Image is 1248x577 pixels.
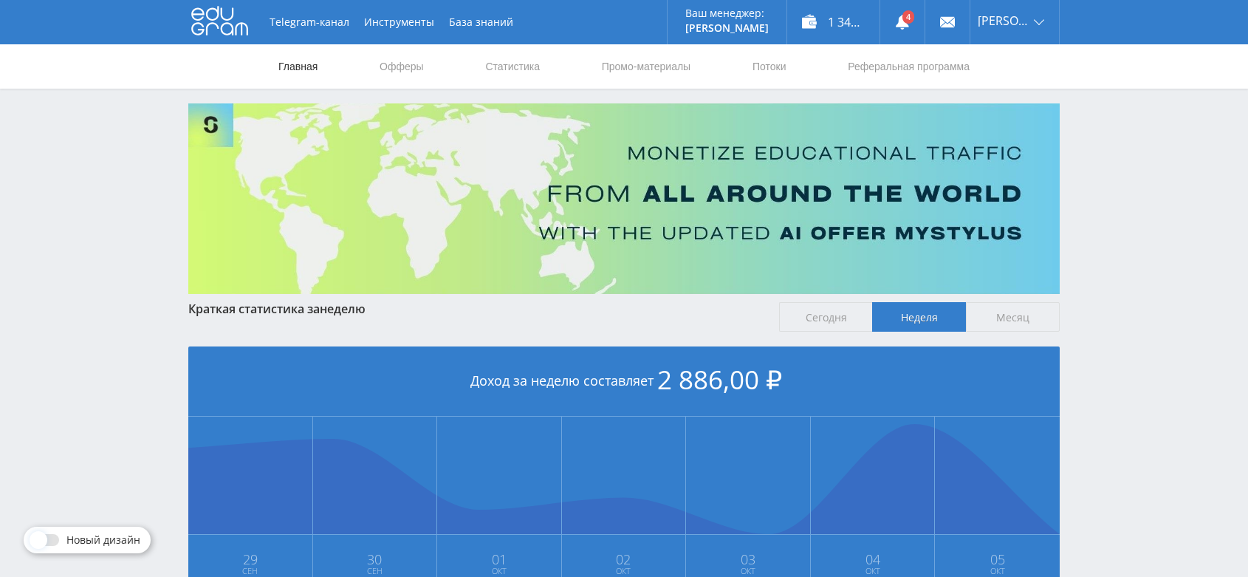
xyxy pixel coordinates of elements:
span: 02 [563,553,685,565]
span: 2 886,00 ₽ [657,362,782,397]
span: Месяц [966,302,1060,332]
span: 05 [936,553,1059,565]
div: Доход за неделю составляет [188,346,1060,417]
span: [PERSON_NAME] [978,15,1029,27]
a: Офферы [378,44,425,89]
span: Окт [563,565,685,577]
span: 03 [687,553,809,565]
span: Сегодня [779,302,873,332]
span: Сен [314,565,436,577]
span: Окт [936,565,1059,577]
a: Реферальная программа [846,44,971,89]
span: 04 [812,553,934,565]
span: Сен [189,565,312,577]
span: Окт [812,565,934,577]
a: Главная [277,44,319,89]
span: Новый дизайн [66,534,140,546]
a: Потоки [751,44,788,89]
a: Промо-материалы [600,44,692,89]
img: Banner [188,103,1060,294]
span: Неделя [872,302,966,332]
p: Ваш менеджер: [685,7,769,19]
span: Окт [687,565,809,577]
span: Окт [438,565,560,577]
span: 30 [314,553,436,565]
span: 01 [438,553,560,565]
span: неделю [320,301,366,317]
a: Статистика [484,44,541,89]
div: Краткая статистика за [188,302,764,315]
span: 29 [189,553,312,565]
p: [PERSON_NAME] [685,22,769,34]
